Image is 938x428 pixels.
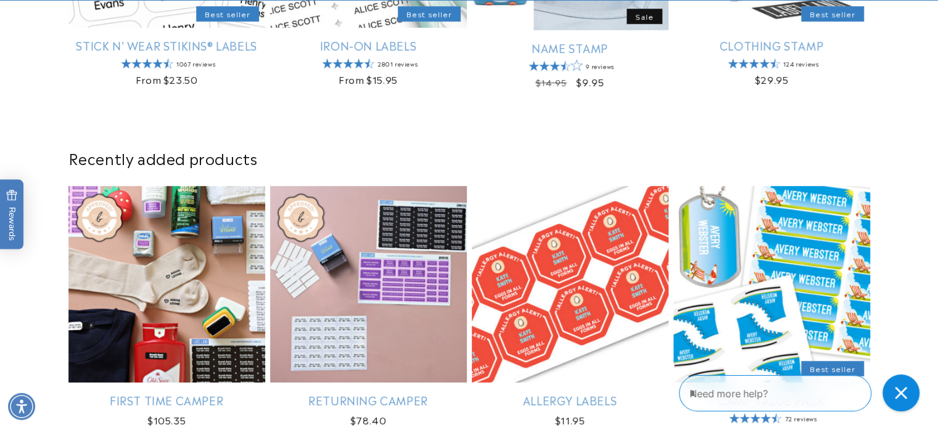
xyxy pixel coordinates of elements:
[68,148,870,168] h2: Recently added products
[270,38,467,52] a: Iron-On Labels
[472,41,669,55] a: Name Stamp
[679,370,926,416] iframe: Gorgias Floating Chat
[472,393,669,407] a: Allergy Labels
[673,38,870,52] a: Clothing Stamp
[68,38,265,52] a: Stick N' Wear Stikins® Labels
[8,393,35,420] div: Accessibility Menu
[270,393,467,407] a: Returning Camper
[68,393,265,407] a: First Time Camper
[673,393,870,407] a: Camp Value Pack
[6,189,18,240] span: Rewards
